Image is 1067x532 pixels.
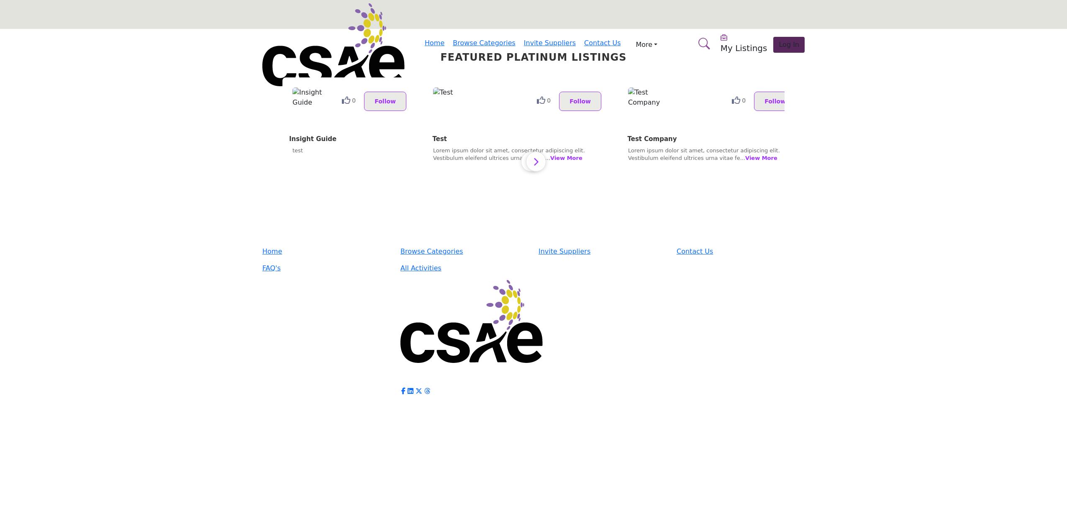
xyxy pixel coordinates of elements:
span: Follow [374,98,396,105]
button: Follow [559,92,601,111]
a: Home [425,39,444,47]
a: Contact Us [584,39,621,47]
img: Insight Guide [292,87,330,108]
a: Browse Categories [400,247,528,257]
img: No Site Logo [400,280,543,363]
span: Follow [764,98,786,105]
a: Insight Guide [289,135,336,143]
div: Lorem ipsum dolor sit amet, consectetur adipiscing elit. Vestibulum eleifend ultrices urna vitae ... [628,147,796,216]
a: Browse Categories [453,39,516,47]
a: FAQ's [262,263,390,273]
img: Site Logo [262,3,405,86]
a: Search [690,33,716,55]
a: Invite Suppliers [539,247,667,257]
button: Follow [364,92,406,111]
h5: My Listings [721,43,767,53]
a: Contact Us [677,247,805,257]
div: My Listings [721,33,767,53]
button: Log In [773,37,805,53]
a: Invite Suppliers [524,39,576,47]
span: 0 [352,96,356,105]
button: Follow [754,92,796,111]
a: Facebook Link [400,388,405,394]
a: More [629,38,664,51]
a: Twitter Link [416,388,422,394]
a: View More [550,155,582,161]
a: LinkedIn Link [408,388,413,394]
a: View More [745,155,777,161]
span: Follow [569,98,591,105]
img: Test [433,87,453,98]
a: All Activities [400,263,528,273]
a: Home [262,247,390,257]
span: 0 [547,96,551,105]
h2: Featured Platinum Listings [282,50,785,65]
img: Test Company [628,87,666,108]
a: Test Company [628,135,677,143]
div: Lorem ipsum dolor sit amet, consectetur adipiscing elit. Vestibulum eleifend ultrices urna vitae ... [433,147,601,216]
a: Powered by Insight Guide [400,370,486,378]
p: test [292,147,406,154]
a: Test [433,135,447,143]
span: 0 [742,96,746,105]
a: Threads Link [424,388,430,394]
span: Log In [779,41,799,49]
